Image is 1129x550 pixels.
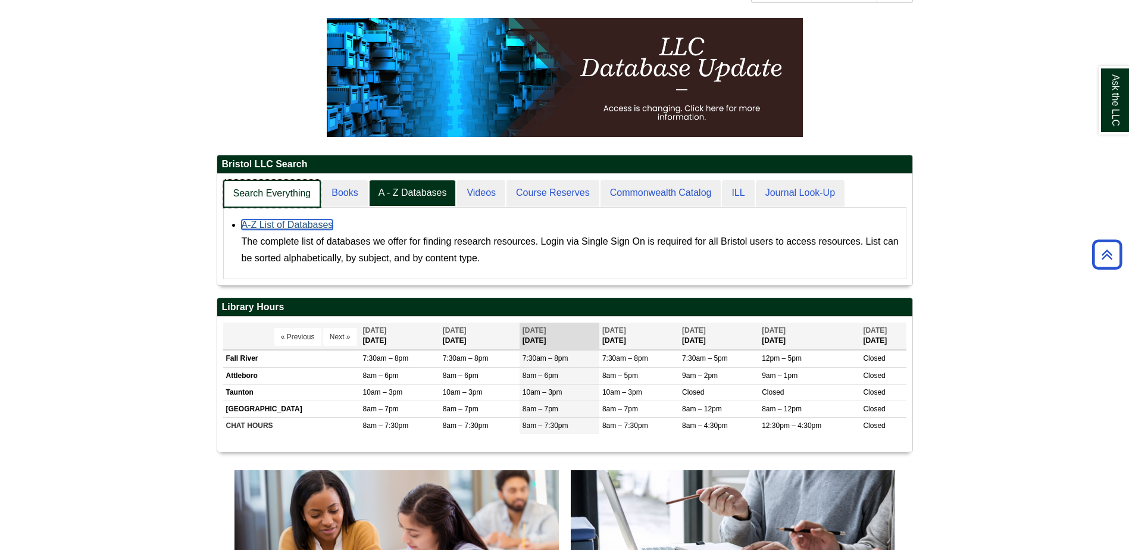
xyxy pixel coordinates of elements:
span: Closed [863,388,885,396]
th: [DATE] [759,323,860,349]
td: Fall River [223,351,360,367]
span: 8am – 12pm [762,405,802,413]
span: 7:30am – 8pm [443,354,489,362]
a: A - Z Databases [369,180,456,207]
h2: Library Hours [217,298,912,317]
span: 10am – 3pm [602,388,642,396]
span: 8am – 7:30pm [443,421,489,430]
td: CHAT HOURS [223,417,360,434]
span: 9am – 2pm [682,371,718,380]
th: [DATE] [599,323,679,349]
div: The complete list of databases we offer for finding research resources. Login via Single Sign On ... [242,233,900,267]
a: Search Everything [223,180,321,208]
span: [DATE] [863,326,887,335]
a: Videos [457,180,505,207]
span: 8am – 6pm [443,371,479,380]
span: 8am – 4:30pm [682,421,728,430]
td: Attleboro [223,367,360,384]
a: A-Z List of Databases [242,220,333,230]
span: [DATE] [682,326,706,335]
a: Back to Top [1088,246,1126,262]
th: [DATE] [360,323,440,349]
span: [DATE] [523,326,546,335]
a: Journal Look-Up [756,180,845,207]
span: 8am – 7:30pm [523,421,568,430]
img: HTML tutorial [327,18,803,137]
span: 8am – 7pm [523,405,558,413]
span: 8am – 6pm [523,371,558,380]
span: 10am – 3pm [443,388,483,396]
span: 7:30am – 8pm [523,354,568,362]
span: 8am – 7pm [363,405,399,413]
a: Commonwealth Catalog [601,180,721,207]
span: Closed [863,405,885,413]
span: [DATE] [443,326,467,335]
button: Next » [323,328,357,346]
span: Closed [863,421,885,430]
span: Closed [682,388,704,396]
button: « Previous [274,328,321,346]
a: Course Reserves [506,180,599,207]
span: 9am – 1pm [762,371,798,380]
span: 8am – 7:30pm [363,421,409,430]
span: [DATE] [363,326,387,335]
th: [DATE] [860,323,906,349]
span: [DATE] [602,326,626,335]
span: 12pm – 5pm [762,354,802,362]
td: [GEOGRAPHIC_DATA] [223,401,360,417]
span: 8am – 7pm [602,405,638,413]
span: [DATE] [762,326,786,335]
th: [DATE] [440,323,520,349]
span: 7:30am – 8pm [602,354,648,362]
span: 10am – 3pm [523,388,562,396]
th: [DATE] [679,323,759,349]
span: 8am – 7:30pm [602,421,648,430]
span: Closed [863,354,885,362]
span: 10am – 3pm [363,388,403,396]
th: [DATE] [520,323,599,349]
span: Closed [762,388,784,396]
a: Books [322,180,367,207]
span: 7:30am – 8pm [363,354,409,362]
span: 8am – 5pm [602,371,638,380]
a: ILL [722,180,754,207]
span: 7:30am – 5pm [682,354,728,362]
span: Closed [863,371,885,380]
h2: Bristol LLC Search [217,155,912,174]
span: 8am – 7pm [443,405,479,413]
span: 8am – 6pm [363,371,399,380]
td: Taunton [223,384,360,401]
span: 12:30pm – 4:30pm [762,421,821,430]
span: 8am – 12pm [682,405,722,413]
